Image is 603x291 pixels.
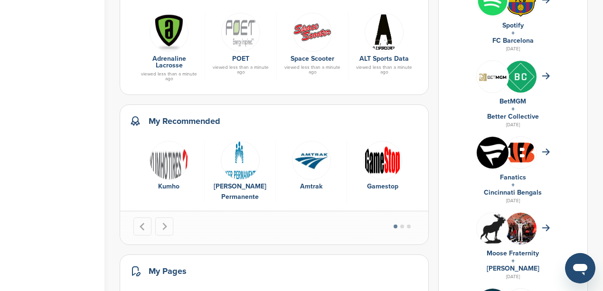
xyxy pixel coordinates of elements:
div: 5 of 9 [276,141,347,203]
div: 6 of 9 [347,141,418,203]
div: [PERSON_NAME] Permanente [209,181,271,202]
a: Spotify [502,21,524,29]
ul: Select a slide to show [386,223,419,230]
button: Previous slide [133,217,151,235]
div: [DATE] [448,272,578,281]
a: + [511,257,515,265]
iframe: Button to launch messaging window [565,253,595,283]
a: FC Barcelona [492,37,534,45]
img: Inc kuuz 400x400 [505,61,537,93]
img: Open uri20141112 50798 1gvze6g [292,141,331,180]
img: Data [221,13,260,52]
a: Fanatics [500,173,526,181]
div: [DATE] [448,45,578,53]
a: Data [210,13,272,51]
button: Next slide [155,217,173,235]
img: 3bs1dc4c 400x400 [505,213,537,244]
button: Go to page 1 [394,225,397,228]
a: Alt [353,13,415,51]
a: Data [138,13,200,51]
img: Data [221,141,260,180]
h2: My Recommended [149,114,220,128]
a: Data Kumho [138,141,199,192]
button: Go to page 2 [400,225,404,228]
a: ALT Sports Data [359,55,409,63]
a: + [511,105,515,113]
img: Screen shot 2020 11 05 at 10.46.00 am [477,68,509,84]
div: viewed less than a minute ago [210,65,272,75]
img: Data?1415808195 [505,141,537,164]
img: Data [293,13,332,52]
a: Data [282,13,343,51]
a: Better Collective [487,113,539,121]
img: Hjwwegho 400x400 [477,213,509,244]
a: Moose Fraternity [487,249,539,257]
img: Data [363,141,402,180]
a: BetMGM [499,97,526,105]
img: Okcnagxi 400x400 [477,137,509,169]
img: Data [150,141,188,180]
a: Space Scooter [291,55,334,63]
img: Alt [365,13,404,52]
a: Open uri20141112 50798 1gvze6g Amtrak [281,141,342,192]
h2: My Pages [149,264,187,278]
button: Go to page 3 [407,225,411,228]
div: [DATE] [448,197,578,205]
div: 4 of 9 [205,141,276,203]
div: Amtrak [281,181,342,192]
div: viewed less than a minute ago [282,65,343,75]
a: POET [232,55,249,63]
a: Cincinnati Bengals [484,188,542,197]
a: + [511,29,515,37]
a: Adrenaline Lacrosse [152,55,186,69]
div: viewed less than a minute ago [138,72,200,81]
img: Data [150,13,188,52]
a: Data [PERSON_NAME] Permanente [209,141,271,203]
div: 3 of 9 [133,141,205,203]
a: [PERSON_NAME] [487,264,539,272]
a: + [511,181,515,189]
div: viewed less than a minute ago [353,65,415,75]
div: Kumho [138,181,199,192]
div: [DATE] [448,121,578,129]
div: Gamestop [352,181,413,192]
